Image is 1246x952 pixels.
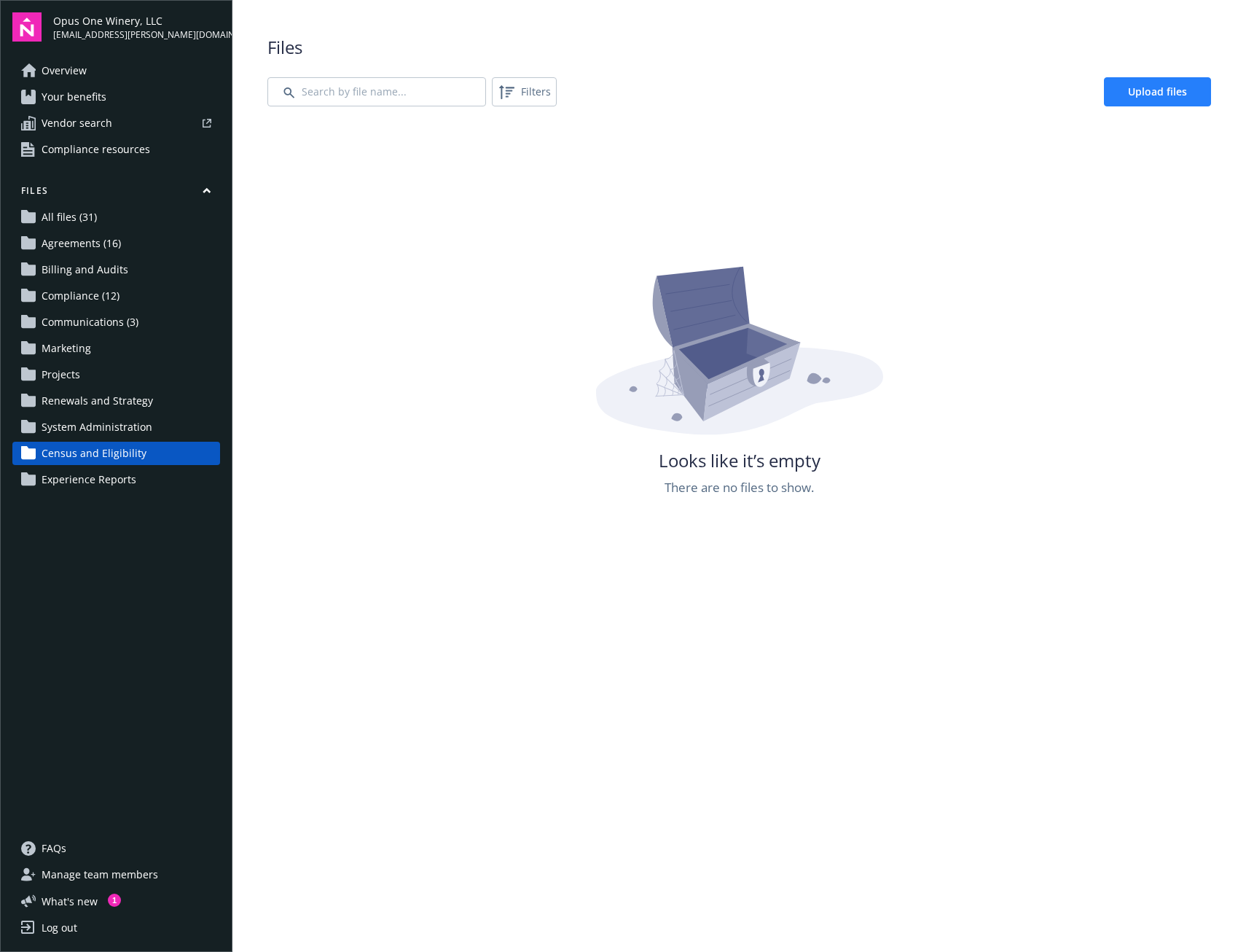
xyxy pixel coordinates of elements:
[665,478,814,497] span: There are no files to show.
[42,916,77,940] div: Log out
[42,363,80,386] span: Projects
[12,863,220,886] a: Manage team members
[42,85,106,109] span: Your benefits
[42,258,128,281] span: Billing and Audits
[12,894,121,909] button: What's new1
[42,894,98,909] span: What ' s new
[495,80,554,104] span: Filters
[42,284,119,308] span: Compliance (12)
[42,232,121,255] span: Agreements (16)
[42,863,158,886] span: Manage team members
[42,468,136,491] span: Experience Reports
[12,138,220,161] a: Compliance resources
[12,284,220,308] a: Compliance (12)
[12,468,220,491] a: Experience Reports
[42,112,112,135] span: Vendor search
[12,232,220,255] a: Agreements (16)
[42,311,138,334] span: Communications (3)
[42,389,153,413] span: Renewals and Strategy
[659,448,820,473] span: Looks like it’s empty
[12,12,42,42] img: navigator-logo.svg
[108,894,121,907] div: 1
[42,442,146,465] span: Census and Eligibility
[42,837,66,860] span: FAQs
[12,184,220,203] button: Files
[42,138,150,161] span: Compliance resources
[12,415,220,439] a: System Administration
[42,206,97,229] span: All files (31)
[12,59,220,82] a: Overview
[53,28,220,42] span: [EMAIL_ADDRESS][PERSON_NAME][DOMAIN_NAME]
[12,85,220,109] a: Your benefits
[1104,77,1211,106] a: Upload files
[12,311,220,334] a: Communications (3)
[12,337,220,360] a: Marketing
[1128,85,1187,98] span: Upload files
[12,206,220,229] a: All files (31)
[12,112,220,135] a: Vendor search
[267,35,1211,60] span: Files
[521,84,551,99] span: Filters
[42,415,152,439] span: System Administration
[42,59,87,82] span: Overview
[42,337,91,360] span: Marketing
[267,77,486,106] input: Search by file name...
[53,12,220,42] button: Opus One Winery, LLC[EMAIL_ADDRESS][PERSON_NAME][DOMAIN_NAME]
[12,363,220,386] a: Projects
[492,77,557,106] button: Filters
[12,389,220,413] a: Renewals and Strategy
[12,837,220,860] a: FAQs
[53,13,220,28] span: Opus One Winery, LLC
[12,258,220,281] a: Billing and Audits
[12,442,220,465] a: Census and Eligibility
